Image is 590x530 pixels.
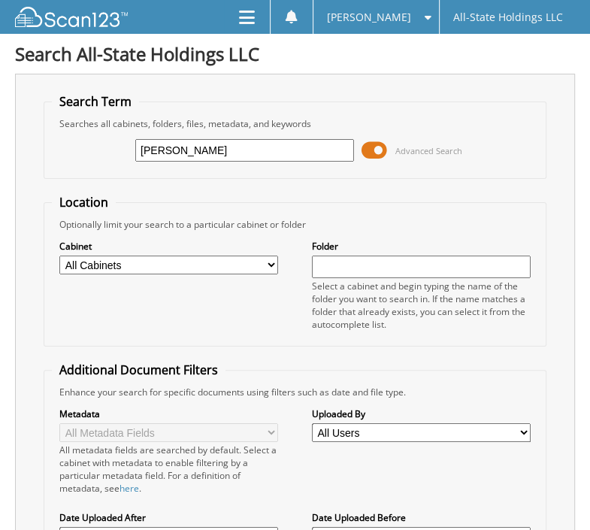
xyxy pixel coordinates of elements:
div: Select a cabinet and begin typing the name of the folder you want to search in. If the name match... [312,280,531,331]
div: All metadata fields are searched by default. Select a cabinet with metadata to enable filtering b... [59,444,278,495]
label: Folder [312,240,531,253]
span: [PERSON_NAME] [327,13,411,22]
label: Date Uploaded Before [312,511,531,524]
h1: Search All-State Holdings LLC [15,41,575,66]
label: Cabinet [59,240,278,253]
label: Uploaded By [312,407,531,420]
div: Searches all cabinets, folders, files, metadata, and keywords [52,117,538,130]
label: Date Uploaded After [59,511,278,524]
iframe: Chat Widget [515,458,590,530]
img: scan123-logo-white.svg [15,7,128,27]
a: here [120,482,139,495]
div: Optionally limit your search to a particular cabinet or folder [52,218,538,231]
span: Advanced Search [395,145,462,156]
legend: Location [52,194,116,210]
label: Metadata [59,407,278,420]
legend: Search Term [52,93,139,110]
div: Enhance your search for specific documents using filters such as date and file type. [52,386,538,398]
span: All-State Holdings LLC [453,13,563,22]
legend: Additional Document Filters [52,362,225,378]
